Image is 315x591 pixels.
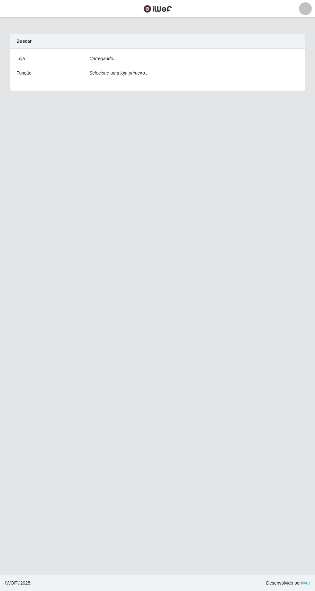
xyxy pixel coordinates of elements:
[16,39,32,44] strong: Buscar
[143,5,172,13] img: CoreUI Logo
[266,580,310,587] span: Desenvolvido por
[16,55,25,62] label: Loja
[89,70,148,76] i: Selecione uma loja primeiro...
[301,580,310,586] a: iWof
[5,580,17,586] span: IWOF
[5,580,32,587] span: © 2025 .
[16,70,32,76] label: Função
[89,56,117,61] i: Carregando...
